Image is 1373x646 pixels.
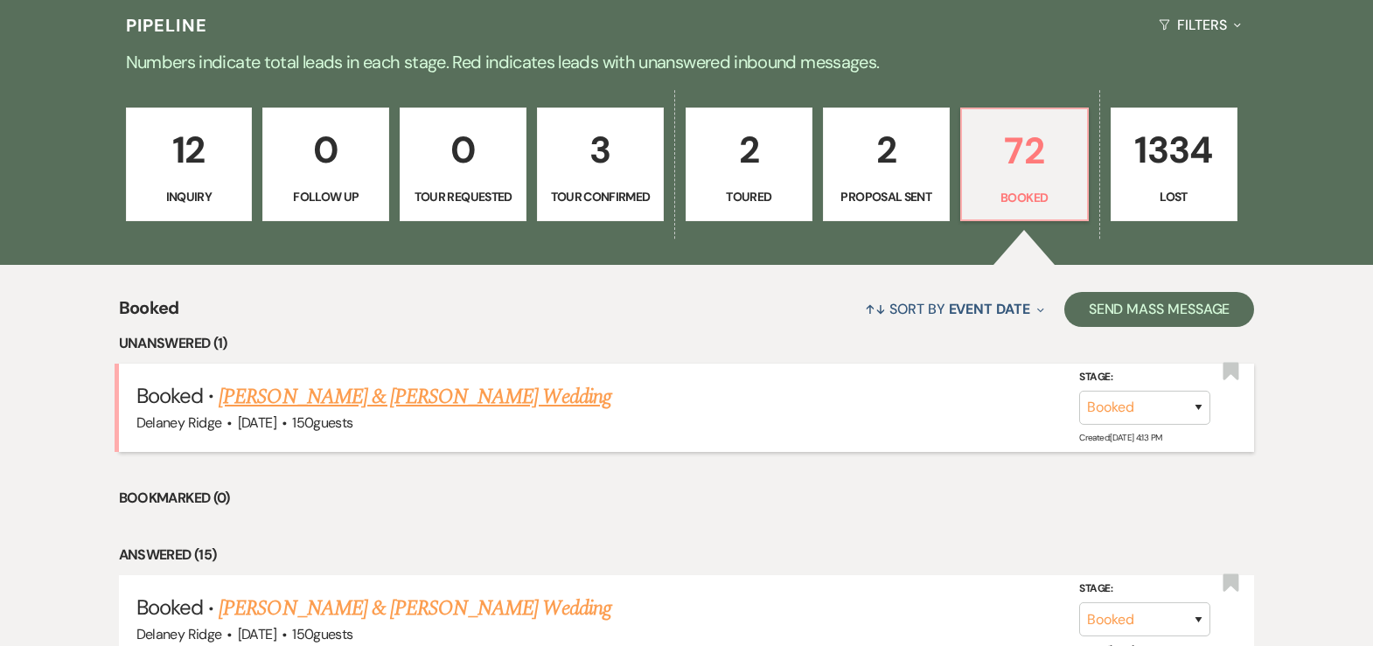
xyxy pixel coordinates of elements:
a: [PERSON_NAME] & [PERSON_NAME] Wedding [219,593,610,624]
button: Sort By Event Date [858,286,1050,332]
p: 0 [274,121,378,179]
p: 2 [834,121,938,179]
span: ↑↓ [865,300,886,318]
p: 72 [972,122,1077,180]
label: Stage: [1079,580,1210,599]
p: 1334 [1122,121,1226,179]
p: Booked [972,188,1077,207]
li: Answered (15) [119,544,1255,566]
a: 0Follow Up [262,108,389,221]
a: [PERSON_NAME] & [PERSON_NAME] Wedding [219,381,610,413]
p: Proposal Sent [834,187,938,206]
p: Tour Confirmed [548,187,652,206]
span: Delaney Ridge [136,413,222,432]
p: Numbers indicate total leads in each stage. Red indicates leads with unanswered inbound messages. [57,48,1316,76]
a: 72Booked [960,108,1089,221]
button: Send Mass Message [1064,292,1255,327]
p: Follow Up [274,187,378,206]
li: Bookmarked (0) [119,487,1255,510]
p: Toured [697,187,801,206]
h3: Pipeline [126,13,208,38]
span: Event Date [949,300,1030,318]
span: Booked [119,295,179,332]
span: Booked [136,594,203,621]
span: Created: [DATE] 4:13 PM [1079,432,1161,443]
span: 150 guests [292,625,352,643]
a: 2Toured [686,108,812,221]
a: 12Inquiry [126,108,253,221]
p: 2 [697,121,801,179]
span: [DATE] [238,413,276,432]
li: Unanswered (1) [119,332,1255,355]
p: 12 [137,121,241,179]
span: 150 guests [292,413,352,432]
span: [DATE] [238,625,276,643]
span: Delaney Ridge [136,625,222,643]
a: 0Tour Requested [400,108,526,221]
span: Booked [136,382,203,409]
p: 0 [411,121,515,179]
button: Filters [1152,2,1247,48]
a: 1334Lost [1111,108,1237,221]
p: Inquiry [137,187,241,206]
a: 3Tour Confirmed [537,108,664,221]
p: 3 [548,121,652,179]
p: Lost [1122,187,1226,206]
a: 2Proposal Sent [823,108,950,221]
label: Stage: [1079,368,1210,387]
p: Tour Requested [411,187,515,206]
